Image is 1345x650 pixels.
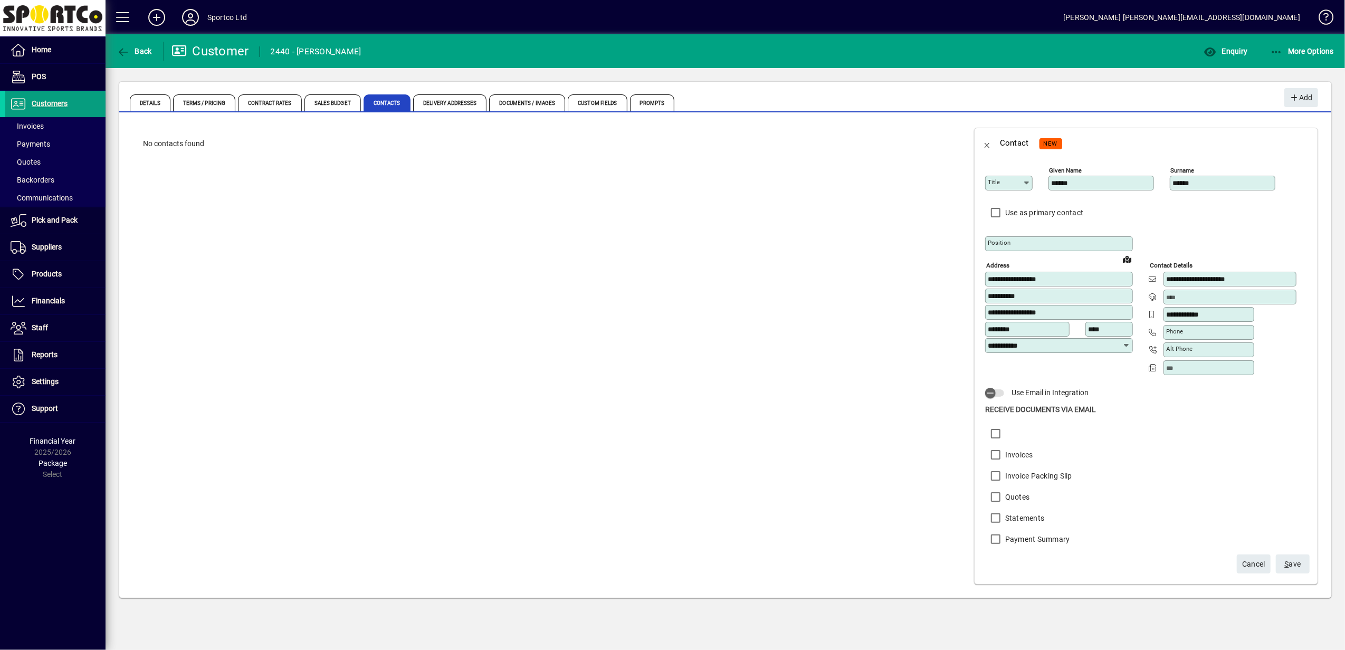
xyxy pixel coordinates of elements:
[5,153,106,171] a: Quotes
[5,37,106,63] a: Home
[5,64,106,90] a: POS
[630,94,675,111] span: Prompts
[32,270,62,278] span: Products
[32,72,46,81] span: POS
[1003,534,1070,544] label: Payment Summary
[1166,345,1193,352] mat-label: Alt Phone
[32,45,51,54] span: Home
[11,158,41,166] span: Quotes
[1003,513,1045,523] label: Statements
[1049,167,1082,174] mat-label: Given name
[568,94,627,111] span: Custom Fields
[304,94,361,111] span: Sales Budget
[238,94,301,111] span: Contract Rates
[1285,556,1301,573] span: ave
[1204,47,1247,55] span: Enquiry
[5,207,106,234] a: Pick and Pack
[5,261,106,288] a: Products
[1012,388,1089,397] span: Use Email in Integration
[173,94,236,111] span: Terms / Pricing
[1284,88,1318,107] button: Add
[5,315,106,341] a: Staff
[11,140,50,148] span: Payments
[1119,251,1136,267] a: View on map
[32,216,78,224] span: Pick and Pack
[5,288,106,314] a: Financials
[1290,89,1312,107] span: Add
[106,42,164,61] app-page-header-button: Back
[132,128,956,160] div: No contacts found
[30,437,76,445] span: Financial Year
[413,94,487,111] span: Delivery Addresses
[1267,42,1337,61] button: More Options
[1003,471,1072,481] label: Invoice Packing Slip
[1063,9,1300,26] div: [PERSON_NAME] [PERSON_NAME][EMAIL_ADDRESS][DOMAIN_NAME]
[1270,47,1334,55] span: More Options
[985,405,1096,414] span: Receive Documents Via Email
[39,459,67,467] span: Package
[1170,167,1194,174] mat-label: Surname
[1003,450,1033,460] label: Invoices
[988,178,1000,186] mat-label: Title
[5,342,106,368] a: Reports
[5,171,106,189] a: Backorders
[32,297,65,305] span: Financials
[5,189,106,207] a: Communications
[1044,140,1058,147] span: NEW
[489,94,565,111] span: Documents / Images
[1166,328,1183,335] mat-label: Phone
[117,47,152,55] span: Back
[1242,556,1265,573] span: Cancel
[130,94,170,111] span: Details
[207,9,247,26] div: Sportco Ltd
[174,8,207,27] button: Profile
[1003,492,1030,502] label: Quotes
[5,135,106,153] a: Payments
[32,243,62,251] span: Suppliers
[171,43,249,60] div: Customer
[1285,560,1289,568] span: S
[1000,135,1029,151] div: Contact
[5,234,106,261] a: Suppliers
[1003,207,1084,218] label: Use as primary contact
[11,176,54,184] span: Backorders
[1311,2,1332,36] a: Knowledge Base
[271,43,361,60] div: 2440 - [PERSON_NAME]
[32,99,68,108] span: Customers
[32,377,59,386] span: Settings
[975,130,1000,156] button: Back
[5,117,106,135] a: Invoices
[1201,42,1250,61] button: Enquiry
[32,323,48,332] span: Staff
[988,239,1010,246] mat-label: Position
[5,396,106,422] a: Support
[32,350,58,359] span: Reports
[140,8,174,27] button: Add
[1237,555,1271,573] button: Cancel
[1276,555,1310,573] button: Save
[11,122,44,130] span: Invoices
[11,194,73,202] span: Communications
[32,404,58,413] span: Support
[5,369,106,395] a: Settings
[364,94,411,111] span: Contacts
[114,42,155,61] button: Back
